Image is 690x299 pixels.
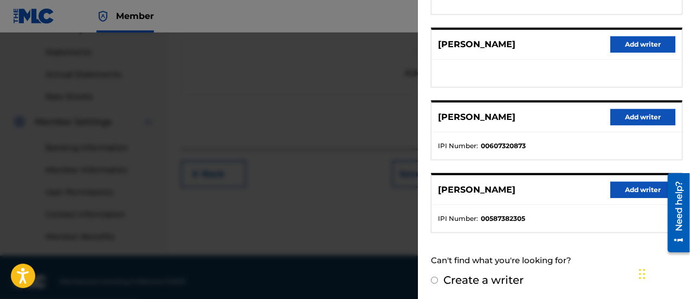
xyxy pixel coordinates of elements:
[438,214,478,224] span: IPI Number :
[13,8,55,24] img: MLC Logo
[660,169,690,256] iframe: Resource Center
[443,273,524,287] label: Create a writer
[481,214,525,224] strong: 00587382305
[438,141,478,151] span: IPI Number :
[610,109,675,125] button: Add writer
[116,10,154,22] span: Member
[96,10,109,23] img: Top Rightsholder
[438,183,515,196] p: [PERSON_NAME]
[438,111,515,124] p: [PERSON_NAME]
[431,249,682,272] div: Can't find what you're looking for?
[610,182,675,198] button: Add writer
[639,258,646,290] div: Drag
[481,141,526,151] strong: 00607320873
[636,247,690,299] iframe: Chat Widget
[438,38,515,51] p: [PERSON_NAME]
[610,36,675,53] button: Add writer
